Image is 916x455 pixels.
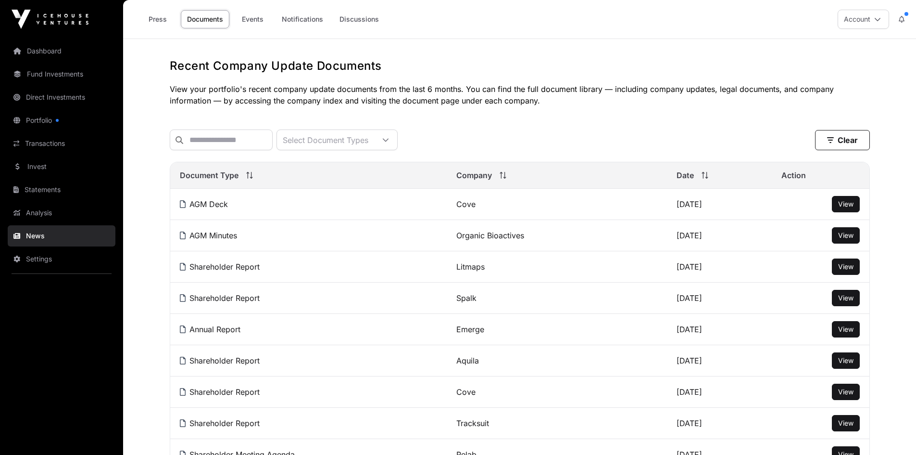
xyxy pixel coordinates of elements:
a: View [838,231,853,240]
a: Emerge [456,325,484,334]
a: View [838,262,853,272]
button: Clear [815,130,870,150]
a: View [838,418,853,428]
span: Action [781,169,806,181]
button: View [832,352,860,369]
h1: Recent Company Update Documents [170,58,870,74]
iframe: Chat Widget [868,409,916,455]
a: Statements [8,179,115,200]
a: Cove [456,199,476,209]
span: View [838,419,853,427]
button: View [832,196,860,212]
span: View [838,325,853,333]
td: [DATE] [667,314,772,345]
a: Transactions [8,133,115,154]
td: [DATE] [667,408,772,439]
span: View [838,388,853,396]
a: Shareholder Report [180,293,260,303]
a: Organic Bioactives [456,231,524,240]
a: Press [138,10,177,28]
a: View [838,387,853,397]
span: Company [456,169,492,181]
a: Direct Investments [8,87,115,108]
span: View [838,262,853,271]
td: [DATE] [667,377,772,408]
a: Invest [8,156,115,177]
span: Document Type [180,169,238,181]
button: View [832,384,860,400]
td: [DATE] [667,345,772,377]
a: Portfolio [8,110,115,131]
a: View [838,199,853,209]
td: [DATE] [667,283,772,314]
a: Shareholder Report [180,356,260,365]
a: Shareholder Report [180,262,260,272]
button: View [832,227,860,244]
a: Events [233,10,272,28]
a: News [8,225,115,247]
div: Select Document Types [277,130,374,150]
td: [DATE] [667,189,772,220]
button: View [832,321,860,338]
a: View [838,356,853,365]
a: Dashboard [8,40,115,62]
a: Discussions [333,10,385,28]
a: Litmaps [456,262,485,272]
img: Icehouse Ventures Logo [12,10,88,29]
button: Account [838,10,889,29]
a: Spalk [456,293,477,303]
td: [DATE] [667,220,772,251]
a: AGM Deck [180,199,228,209]
span: Date [677,169,694,181]
a: Annual Report [180,325,240,334]
a: Fund Investments [8,64,115,85]
button: View [832,290,860,306]
td: [DATE] [667,251,772,283]
a: Documents [181,10,229,28]
span: View [838,294,853,302]
span: View [838,200,853,208]
span: View [838,356,853,364]
a: AGM Minutes [180,231,237,240]
a: Shareholder Report [180,418,260,428]
a: View [838,325,853,334]
a: Shareholder Report [180,387,260,397]
a: View [838,293,853,303]
a: Aquila [456,356,479,365]
a: Settings [8,248,115,270]
p: View your portfolio's recent company update documents from the last 6 months. You can find the fu... [170,83,870,106]
button: View [832,259,860,275]
a: Tracksuit [456,418,489,428]
a: Analysis [8,202,115,223]
a: Notifications [276,10,329,28]
span: View [838,231,853,239]
button: View [832,415,860,431]
a: Cove [456,387,476,397]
